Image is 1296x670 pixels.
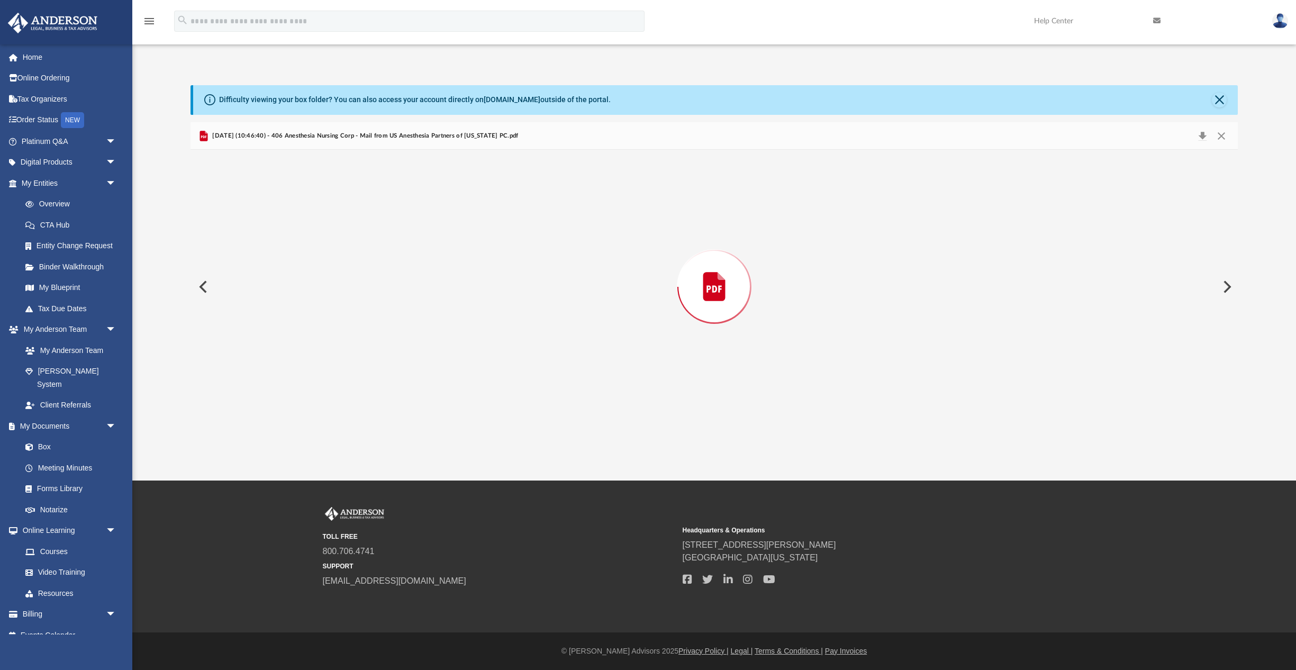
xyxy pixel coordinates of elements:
[323,532,675,541] small: TOLL FREE
[1193,129,1212,143] button: Download
[15,478,122,500] a: Forms Library
[106,319,127,341] span: arrow_drop_down
[7,152,132,173] a: Digital Productsarrow_drop_down
[683,553,818,562] a: [GEOGRAPHIC_DATA][US_STATE]
[1212,129,1231,143] button: Close
[177,14,188,26] i: search
[825,647,867,655] a: Pay Invoices
[7,88,132,110] a: Tax Organizers
[210,131,518,141] span: [DATE] (10:46:40) - 406 Anesthesia Nursing Corp - Mail from US Anesthesia Partners of [US_STATE] ...
[15,499,127,520] a: Notarize
[106,415,127,437] span: arrow_drop_down
[15,562,122,583] a: Video Training
[7,415,127,437] a: My Documentsarrow_drop_down
[143,15,156,28] i: menu
[683,526,1035,535] small: Headquarters & Operations
[683,540,836,549] a: [STREET_ADDRESS][PERSON_NAME]
[132,646,1296,657] div: © [PERSON_NAME] Advisors 2025
[15,437,122,458] a: Box
[1212,93,1227,107] button: Close
[7,624,132,646] a: Events Calendar
[7,319,127,340] a: My Anderson Teamarrow_drop_down
[15,340,122,361] a: My Anderson Team
[61,112,84,128] div: NEW
[7,110,132,131] a: Order StatusNEW
[7,68,132,89] a: Online Ordering
[15,361,127,395] a: [PERSON_NAME] System
[106,131,127,152] span: arrow_drop_down
[7,604,132,625] a: Billingarrow_drop_down
[191,272,214,302] button: Previous File
[191,122,1238,423] div: Preview
[15,214,132,236] a: CTA Hub
[323,507,386,521] img: Anderson Advisors Platinum Portal
[15,541,127,562] a: Courses
[106,173,127,194] span: arrow_drop_down
[1215,272,1238,302] button: Next File
[15,277,127,298] a: My Blueprint
[1272,13,1288,29] img: User Pic
[323,576,466,585] a: [EMAIL_ADDRESS][DOMAIN_NAME]
[15,457,127,478] a: Meeting Minutes
[219,94,611,105] div: Difficulty viewing your box folder? You can also access your account directly on outside of the p...
[7,173,132,194] a: My Entitiesarrow_drop_down
[15,583,127,604] a: Resources
[7,131,132,152] a: Platinum Q&Aarrow_drop_down
[15,236,132,257] a: Entity Change Request
[7,47,132,68] a: Home
[15,298,132,319] a: Tax Due Dates
[323,547,375,556] a: 800.706.4741
[106,152,127,174] span: arrow_drop_down
[755,647,823,655] a: Terms & Conditions |
[15,395,127,416] a: Client Referrals
[484,95,540,104] a: [DOMAIN_NAME]
[106,604,127,626] span: arrow_drop_down
[15,256,132,277] a: Binder Walkthrough
[678,647,729,655] a: Privacy Policy |
[143,20,156,28] a: menu
[5,13,101,33] img: Anderson Advisors Platinum Portal
[106,520,127,542] span: arrow_drop_down
[731,647,753,655] a: Legal |
[323,562,675,571] small: SUPPORT
[7,520,127,541] a: Online Learningarrow_drop_down
[15,194,132,215] a: Overview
